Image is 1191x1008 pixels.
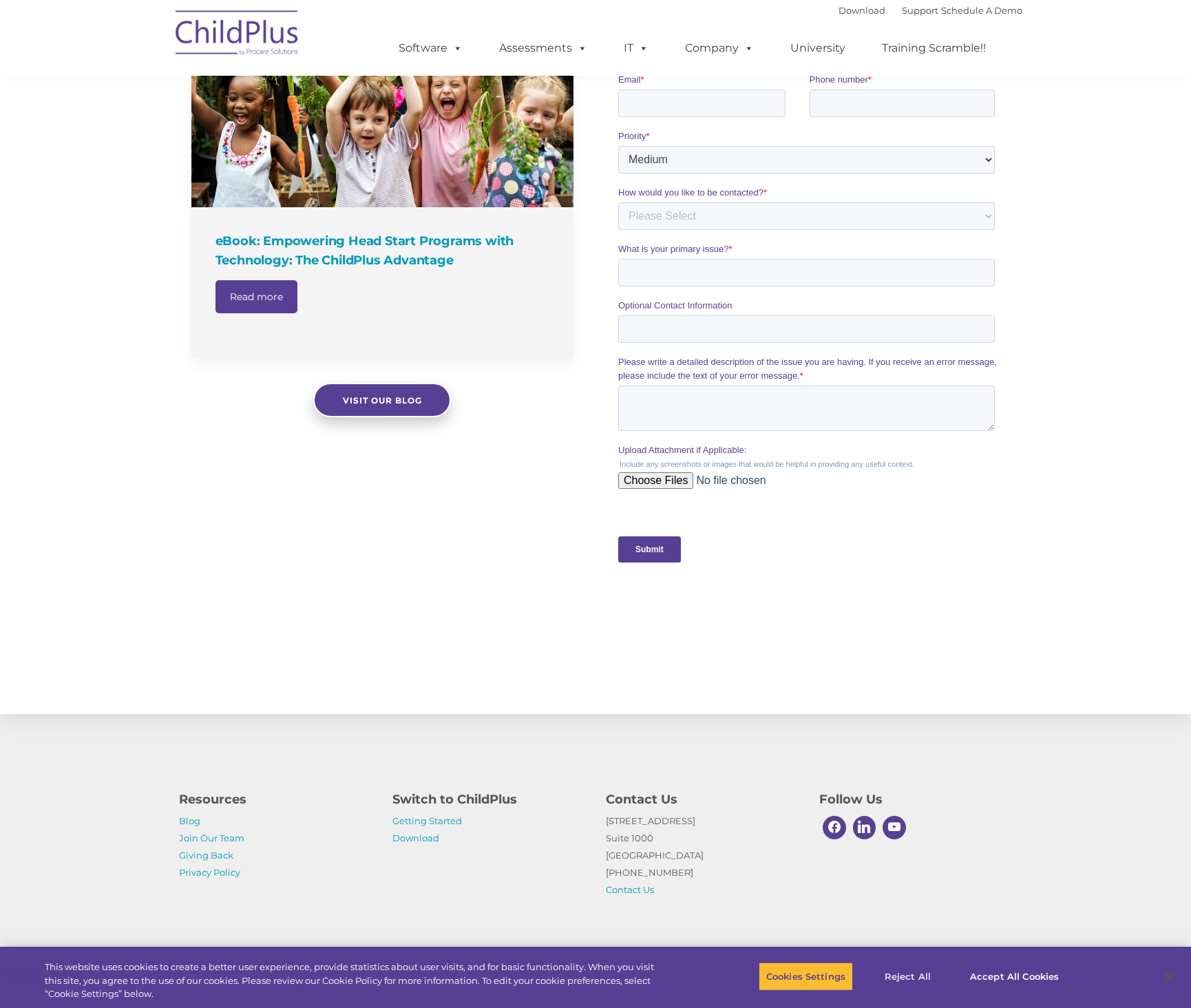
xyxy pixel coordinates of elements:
[850,812,880,843] a: Linkedin
[179,867,240,878] a: Privacy Policy
[392,815,462,826] a: Getting Started
[606,790,799,809] h4: Contact Us
[179,815,200,826] a: Blog
[313,383,451,417] a: Visit our blog
[392,832,439,843] a: Download
[385,34,476,62] a: Software
[1154,961,1184,991] button: Close
[868,34,1000,62] a: Training Scramble!!
[902,5,938,16] a: Support
[392,790,585,809] h4: Switch to ChildPlus
[777,34,859,62] a: University
[215,231,553,270] h4: eBook: Empowering Head Start Programs with Technology: The ChildPlus Advantage
[179,832,244,843] a: Join Our Team
[671,34,768,62] a: Company
[45,960,655,1001] div: This website uses cookies to create a better user experience, provide statistics about user visit...
[343,395,422,406] span: Visit our blog
[759,962,853,991] button: Cookies Settings
[941,5,1022,16] a: Schedule A Demo
[839,5,1022,16] font: |
[865,962,951,991] button: Reject All
[606,812,799,899] p: [STREET_ADDRESS] Suite 1000 [GEOGRAPHIC_DATA] [PHONE_NUMBER]
[485,34,601,62] a: Assessments
[169,1,306,70] img: ChildPlus by Procare Solutions
[179,850,233,861] a: Giving Back
[606,884,654,895] a: Contact Us
[819,812,850,843] a: Facebook
[819,790,1012,809] h4: Follow Us
[879,812,909,843] a: Youtube
[215,280,297,313] a: Read more
[610,34,662,62] a: IT
[839,5,885,16] a: Download
[179,790,372,809] h4: Resources
[962,962,1066,991] button: Accept All Cookies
